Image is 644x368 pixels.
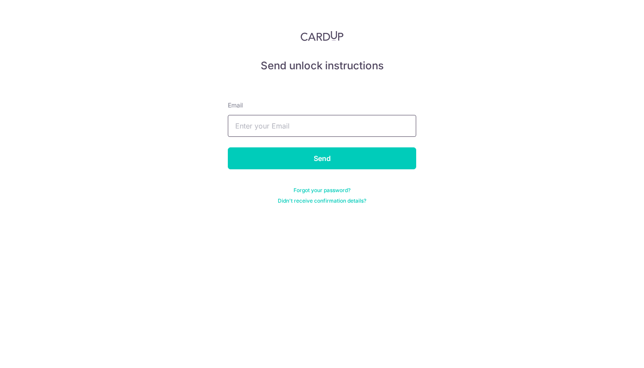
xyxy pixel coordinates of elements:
[228,59,416,73] h5: Send unlock instructions
[228,101,243,109] span: translation missing: en.devise.label.Email
[228,147,416,169] input: Send
[278,197,366,204] a: Didn't receive confirmation details?
[301,31,343,41] img: CardUp Logo
[294,187,350,194] a: Forgot your password?
[228,115,416,137] input: Enter your Email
